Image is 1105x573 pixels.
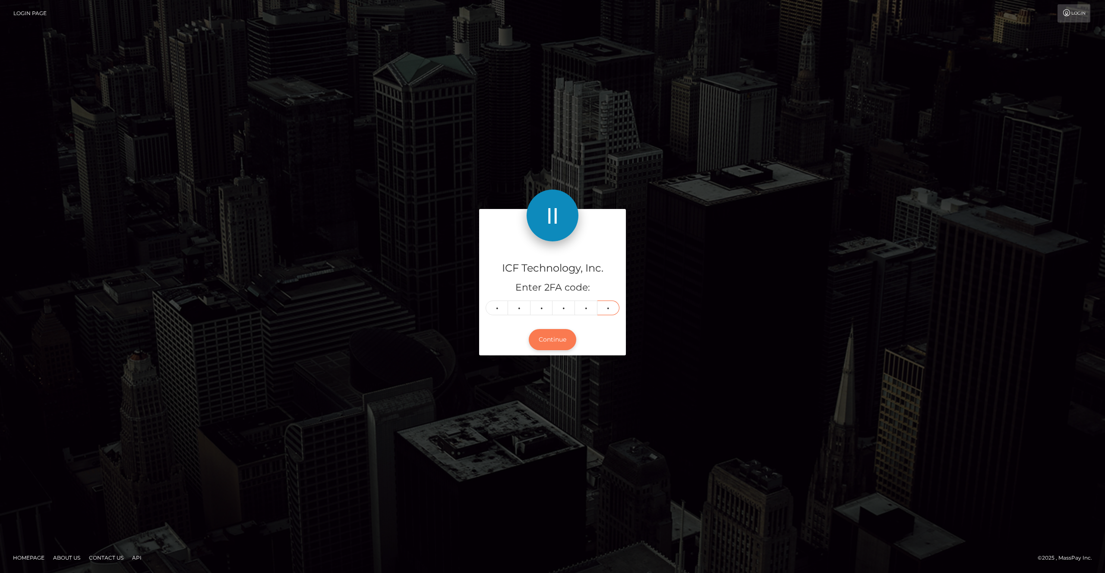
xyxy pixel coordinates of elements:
a: Homepage [9,551,48,564]
a: Login Page [13,4,47,22]
button: Continue [529,329,576,350]
a: Contact Us [85,551,127,564]
h5: Enter 2FA code: [486,281,619,294]
h4: ICF Technology, Inc. [486,261,619,276]
a: About Us [50,551,84,564]
a: API [129,551,145,564]
a: Login [1058,4,1090,22]
img: ICF Technology, Inc. [527,190,578,241]
div: © 2025 , MassPay Inc. [1038,553,1099,563]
